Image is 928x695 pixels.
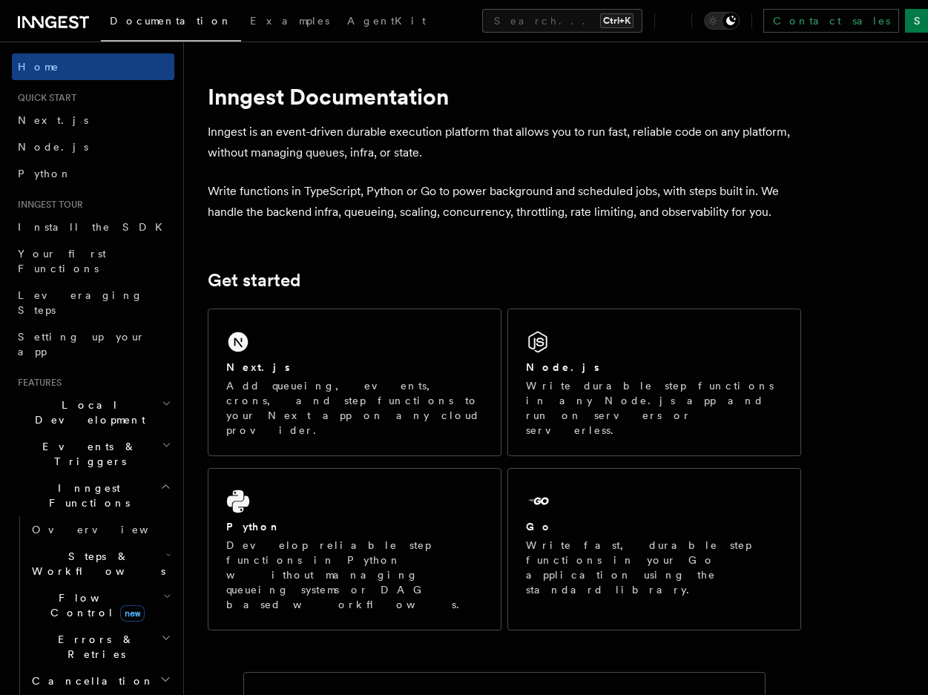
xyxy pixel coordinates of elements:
h2: Node.js [526,360,599,375]
a: Home [12,53,174,80]
p: Write durable step functions in any Node.js app and run on servers or serverless. [526,378,783,438]
span: Setting up your app [18,331,145,358]
kbd: Ctrl+K [600,13,634,28]
p: Inngest is an event-driven durable execution platform that allows you to run fast, reliable code ... [208,122,801,163]
span: Features [12,377,62,389]
a: Python [12,160,174,187]
span: Flow Control [26,590,163,620]
span: Install the SDK [18,221,171,233]
span: Home [18,59,59,74]
a: Contact sales [763,9,899,33]
button: Search...Ctrl+K [482,9,642,33]
a: Your first Functions [12,240,174,282]
a: AgentKit [338,4,435,40]
a: Next.js [12,107,174,134]
a: Examples [241,4,338,40]
a: PythonDevelop reliable step functions in Python without managing queueing systems or DAG based wo... [208,468,501,630]
button: Errors & Retries [26,626,174,668]
span: Inngest tour [12,199,83,211]
span: Quick start [12,92,76,104]
span: AgentKit [347,15,426,27]
button: Events & Triggers [12,433,174,475]
span: Examples [250,15,329,27]
span: Cancellation [26,673,154,688]
span: Inngest Functions [12,481,160,510]
a: Node.js [12,134,174,160]
a: Setting up your app [12,323,174,365]
span: Next.js [18,114,88,126]
button: Local Development [12,392,174,433]
p: Write fast, durable step functions in your Go application using the standard library. [526,538,783,597]
a: Overview [26,516,174,543]
span: Node.js [18,141,88,153]
span: Errors & Retries [26,632,161,662]
span: Leveraging Steps [18,289,143,316]
a: Node.jsWrite durable step functions in any Node.js app and run on servers or serverless. [507,309,801,456]
a: Next.jsAdd queueing, events, crons, and step functions to your Next app on any cloud provider. [208,309,501,456]
button: Steps & Workflows [26,543,174,584]
a: Install the SDK [12,214,174,240]
p: Write functions in TypeScript, Python or Go to power background and scheduled jobs, with steps bu... [208,181,801,223]
h2: Python [226,519,281,534]
span: Local Development [12,398,162,427]
p: Add queueing, events, crons, and step functions to your Next app on any cloud provider. [226,378,483,438]
span: Events & Triggers [12,439,162,469]
span: Python [18,168,72,179]
h2: Go [526,519,553,534]
span: Steps & Workflows [26,549,165,579]
span: Your first Functions [18,248,106,274]
a: GoWrite fast, durable step functions in your Go application using the standard library. [507,468,801,630]
h2: Next.js [226,360,290,375]
a: Documentation [101,4,241,42]
button: Cancellation [26,668,174,694]
h1: Inngest Documentation [208,83,801,110]
button: Toggle dark mode [704,12,740,30]
a: Leveraging Steps [12,282,174,323]
span: Overview [32,524,185,536]
span: Documentation [110,15,232,27]
a: Get started [208,270,300,291]
p: Develop reliable step functions in Python without managing queueing systems or DAG based workflows. [226,538,483,612]
button: Inngest Functions [12,475,174,516]
button: Flow Controlnew [26,584,174,626]
span: new [120,605,145,622]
